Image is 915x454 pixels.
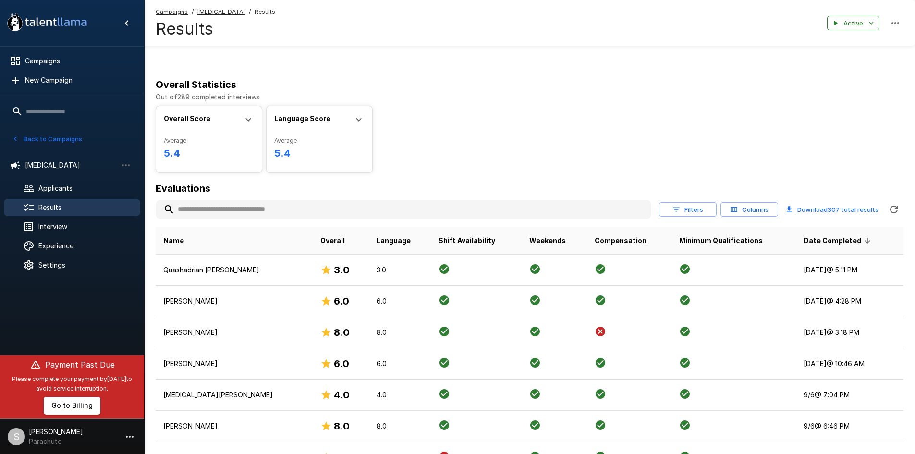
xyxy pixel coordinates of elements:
[529,326,541,337] svg: Criteria Met
[274,136,365,146] span: Average
[529,235,566,246] span: Weekends
[679,388,691,400] svg: Criteria Met
[720,202,778,217] button: Columns
[377,390,424,400] p: 4.0
[679,419,691,431] svg: Criteria Met
[679,263,691,275] svg: Criteria Met
[274,114,330,123] b: Language Score
[274,146,365,161] h6: 5.4
[595,263,606,275] svg: Criteria Met
[439,357,450,368] svg: Criteria Met
[320,235,345,246] span: Overall
[439,388,450,400] svg: Criteria Met
[377,328,424,337] p: 8.0
[439,326,450,337] svg: Criteria Met
[796,317,903,348] td: [DATE] @ 3:18 PM
[377,421,424,431] p: 8.0
[796,411,903,442] td: 9/6 @ 6:46 PM
[595,419,606,431] svg: Criteria Met
[156,79,236,90] b: Overall Statistics
[595,357,606,368] svg: Criteria Met
[163,390,305,400] p: [MEDICAL_DATA][PERSON_NAME]
[334,356,349,371] h6: 6.0
[439,235,495,246] span: Shift Availability
[679,235,763,246] span: Minimum Qualifications
[164,136,254,146] span: Average
[796,286,903,317] td: [DATE] @ 4:28 PM
[334,387,350,403] h6: 4.0
[679,326,691,337] svg: Criteria Met
[156,19,275,39] h4: Results
[156,92,903,102] p: Out of 289 completed interviews
[439,419,450,431] svg: Criteria Met
[659,202,717,217] button: Filters
[334,325,350,340] h6: 8.0
[377,235,411,246] span: Language
[163,296,305,306] p: [PERSON_NAME]
[529,263,541,275] svg: Criteria Met
[156,183,210,194] b: Evaluations
[163,421,305,431] p: [PERSON_NAME]
[163,328,305,337] p: [PERSON_NAME]
[163,359,305,368] p: [PERSON_NAME]
[529,357,541,368] svg: Criteria Met
[377,359,424,368] p: 6.0
[529,294,541,306] svg: Criteria Met
[884,200,903,219] button: Refreshing...
[529,419,541,431] svg: Criteria Met
[334,418,350,434] h6: 8.0
[595,326,606,337] svg: Criteria not Met
[529,388,541,400] svg: Criteria Met
[804,235,874,246] span: Date Completed
[377,296,424,306] p: 6.0
[782,200,882,219] button: Download307 total results
[334,262,350,278] h6: 3.0
[334,294,349,309] h6: 6.0
[595,388,606,400] svg: Criteria Met
[796,380,903,411] td: 9/6 @ 7:04 PM
[796,348,903,380] td: [DATE] @ 10:46 AM
[679,357,691,368] svg: Criteria Met
[164,146,254,161] h6: 5.4
[163,265,305,275] p: Quashadrian [PERSON_NAME]
[595,235,647,246] span: Compensation
[679,294,691,306] svg: Criteria Met
[439,263,450,275] svg: Criteria Met
[164,114,210,123] b: Overall Score
[595,294,606,306] svg: Criteria Met
[163,235,184,246] span: Name
[439,294,450,306] svg: Criteria Met
[377,265,424,275] p: 3.0
[827,16,879,31] button: Active
[796,255,903,286] td: [DATE] @ 5:11 PM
